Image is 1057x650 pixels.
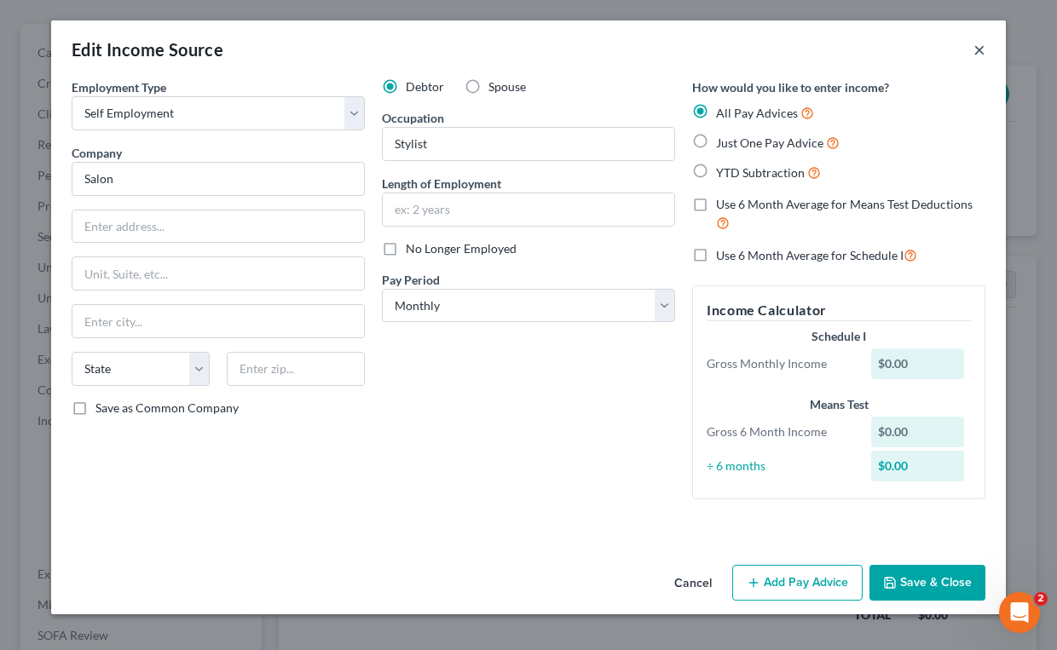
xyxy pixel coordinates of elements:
div: $0.00 [871,451,965,481]
span: Use 6 Month Average for Means Test Deductions [716,197,973,211]
div: $0.00 [871,348,965,379]
span: Just One Pay Advice [716,135,823,150]
div: Means Test [707,396,971,413]
input: -- [383,128,674,160]
label: Length of Employment [382,175,501,193]
label: How would you like to enter income? [692,78,889,96]
iframe: Intercom live chat [999,592,1040,633]
div: Schedule I [707,328,971,345]
span: Use 6 Month Average for Schedule I [716,248,904,262]
span: Pay Period [382,273,440,287]
input: Enter city... [72,305,364,337]
span: Employment Type [72,80,166,95]
button: × [973,39,985,60]
span: 2 [1034,592,1048,606]
h5: Income Calculator [707,300,971,321]
div: Gross Monthly Income [698,355,863,372]
span: Debtor [406,79,444,94]
span: No Longer Employed [406,241,517,256]
label: Occupation [382,109,444,127]
button: Save & Close [869,565,985,601]
input: Enter address... [72,210,364,243]
button: Add Pay Advice [732,565,863,601]
div: Edit Income Source [72,37,223,61]
div: Gross 6 Month Income [698,423,863,440]
input: Unit, Suite, etc... [72,257,364,290]
input: Enter zip... [227,352,365,386]
span: All Pay Advices [716,106,798,120]
button: Cancel [661,567,725,601]
input: Search company by name... [72,162,365,196]
span: Company [72,146,122,160]
span: Spouse [488,79,526,94]
div: ÷ 6 months [698,457,863,475]
div: $0.00 [871,417,965,447]
span: Save as Common Company [95,400,239,415]
span: YTD Subtraction [716,165,805,180]
input: ex: 2 years [383,193,674,226]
